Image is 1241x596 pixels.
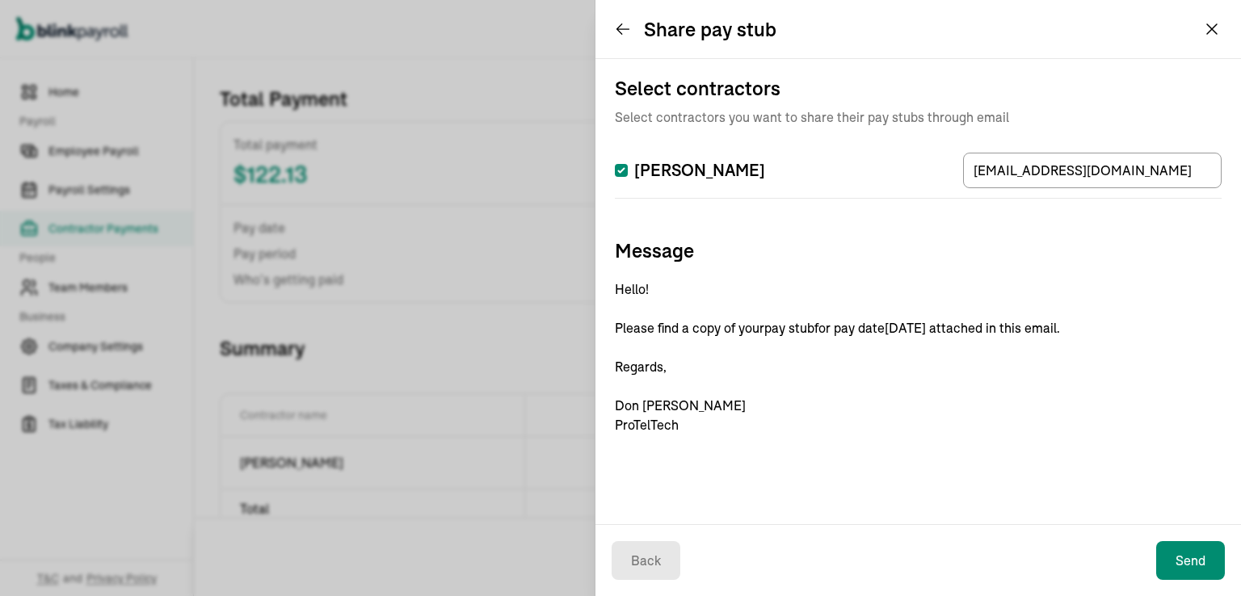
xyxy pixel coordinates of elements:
[615,279,1222,434] p: Hello! Please find a copy of your pay stub for pay date [DATE] attached in this email. Regards, D...
[615,164,628,177] input: [PERSON_NAME]
[963,153,1222,188] input: TextInput
[612,541,680,580] button: Back
[615,75,1222,140] h3: Select contractors
[644,16,776,42] h2: Share pay stub
[615,107,1222,140] span: Select contractors you want to share their pay stubs through email
[615,237,1222,263] h3: Message
[1156,541,1225,580] button: Send
[615,159,765,182] label: [PERSON_NAME]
